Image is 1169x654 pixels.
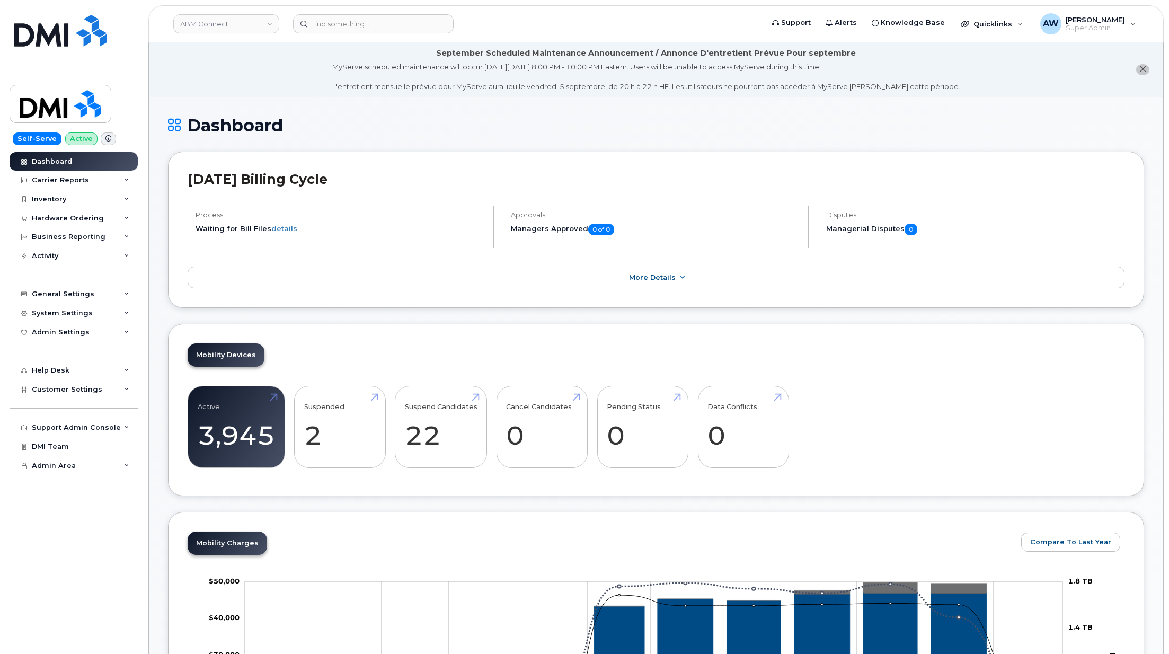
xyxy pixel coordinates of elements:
[209,577,240,585] tspan: $50,000
[209,613,240,622] g: $0
[188,532,267,555] a: Mobility Charges
[506,392,578,462] a: Cancel Candidates 0
[826,211,1124,219] h4: Disputes
[405,392,477,462] a: Suspend Candidates 22
[196,211,484,219] h4: Process
[209,613,240,622] tspan: $40,000
[168,116,1144,135] h1: Dashboard
[1068,577,1093,585] tspan: 1.8 TB
[271,224,297,233] a: details
[826,224,1124,235] h5: Managerial Disputes
[511,224,799,235] h5: Managers Approved
[332,62,960,92] div: MyServe scheduled maintenance will occur [DATE][DATE] 8:00 PM - 10:00 PM Eastern. Users will be u...
[905,224,917,235] span: 0
[188,171,1124,187] h2: [DATE] Billing Cycle
[188,343,264,367] a: Mobility Devices
[1030,537,1111,547] span: Compare To Last Year
[436,48,856,59] div: September Scheduled Maintenance Announcement / Annonce D'entretient Prévue Pour septembre
[209,577,240,585] g: $0
[1068,622,1093,631] tspan: 1.4 TB
[1021,533,1120,552] button: Compare To Last Year
[607,392,678,462] a: Pending Status 0
[588,224,614,235] span: 0 of 0
[629,273,676,281] span: More Details
[304,392,376,462] a: Suspended 2
[707,392,779,462] a: Data Conflicts 0
[196,224,484,234] li: Waiting for Bill Files
[1136,64,1149,75] button: close notification
[511,211,799,219] h4: Approvals
[198,392,275,462] a: Active 3,945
